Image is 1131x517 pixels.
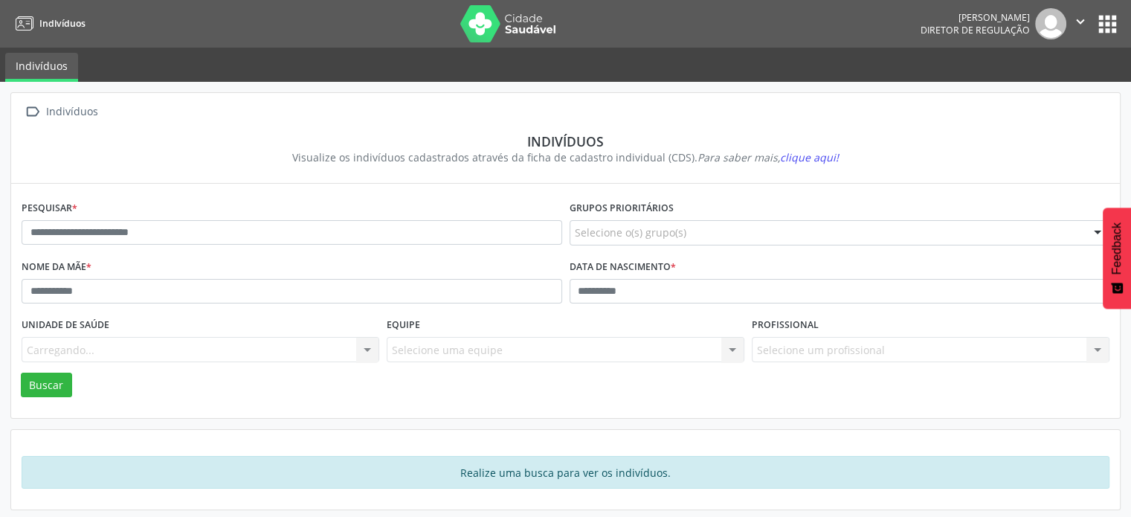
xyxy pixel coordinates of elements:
[1110,222,1124,274] span: Feedback
[5,53,78,82] a: Indivíduos
[22,101,43,123] i: 
[32,150,1099,165] div: Visualize os indivíduos cadastrados através da ficha de cadastro individual (CDS).
[570,197,674,220] label: Grupos prioritários
[22,101,100,123] a:  Indivíduos
[22,456,1109,489] div: Realize uma busca para ver os indivíduos.
[10,11,86,36] a: Indivíduos
[570,256,676,279] label: Data de nascimento
[575,225,686,240] span: Selecione o(s) grupo(s)
[43,101,100,123] div: Indivíduos
[1066,8,1095,39] button: 
[921,24,1030,36] span: Diretor de regulação
[752,314,819,337] label: Profissional
[39,17,86,30] span: Indivíduos
[21,373,72,398] button: Buscar
[1072,13,1089,30] i: 
[22,197,77,220] label: Pesquisar
[22,314,109,337] label: Unidade de saúde
[1103,208,1131,309] button: Feedback - Mostrar pesquisa
[697,150,839,164] i: Para saber mais,
[1035,8,1066,39] img: img
[22,256,91,279] label: Nome da mãe
[387,314,420,337] label: Equipe
[1095,11,1121,37] button: apps
[921,11,1030,24] div: [PERSON_NAME]
[780,150,839,164] span: clique aqui!
[32,133,1099,150] div: Indivíduos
